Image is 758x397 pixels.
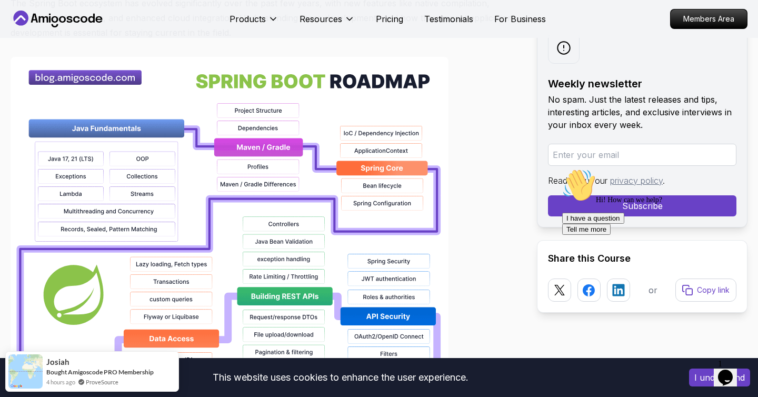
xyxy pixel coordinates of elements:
[8,354,43,389] img: provesource social proof notification image
[689,369,750,386] button: Accept cookies
[68,368,154,376] a: Amigoscode PRO Membership
[548,251,736,266] h2: Share this Course
[300,13,355,34] button: Resources
[46,358,69,366] span: josiah
[671,9,747,28] p: Members Area
[46,378,75,386] span: 4 hours ago
[4,4,194,71] div: 👋Hi! How can we help?I have a questionTell me more
[670,9,747,29] a: Members Area
[376,13,403,25] a: Pricing
[8,366,673,389] div: This website uses cookies to enhance the user experience.
[300,13,342,25] p: Resources
[494,13,546,25] a: For Business
[4,59,53,71] button: Tell me more
[548,174,736,187] p: Read about our .
[4,48,66,59] button: I have a question
[46,368,67,376] span: Bought
[548,144,736,166] input: Enter your email
[230,13,266,25] p: Products
[86,378,118,386] a: ProveSource
[4,4,38,38] img: :wave:
[230,13,278,34] button: Products
[548,76,736,91] h2: Weekly newsletter
[548,195,736,216] button: Subscribe
[714,355,747,386] iframe: chat widget
[424,13,473,25] a: Testimonials
[548,93,736,131] p: No spam. Just the latest releases and tips, interesting articles, and exclusive interviews in you...
[558,164,747,350] iframe: chat widget
[4,32,104,39] span: Hi! How can we help?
